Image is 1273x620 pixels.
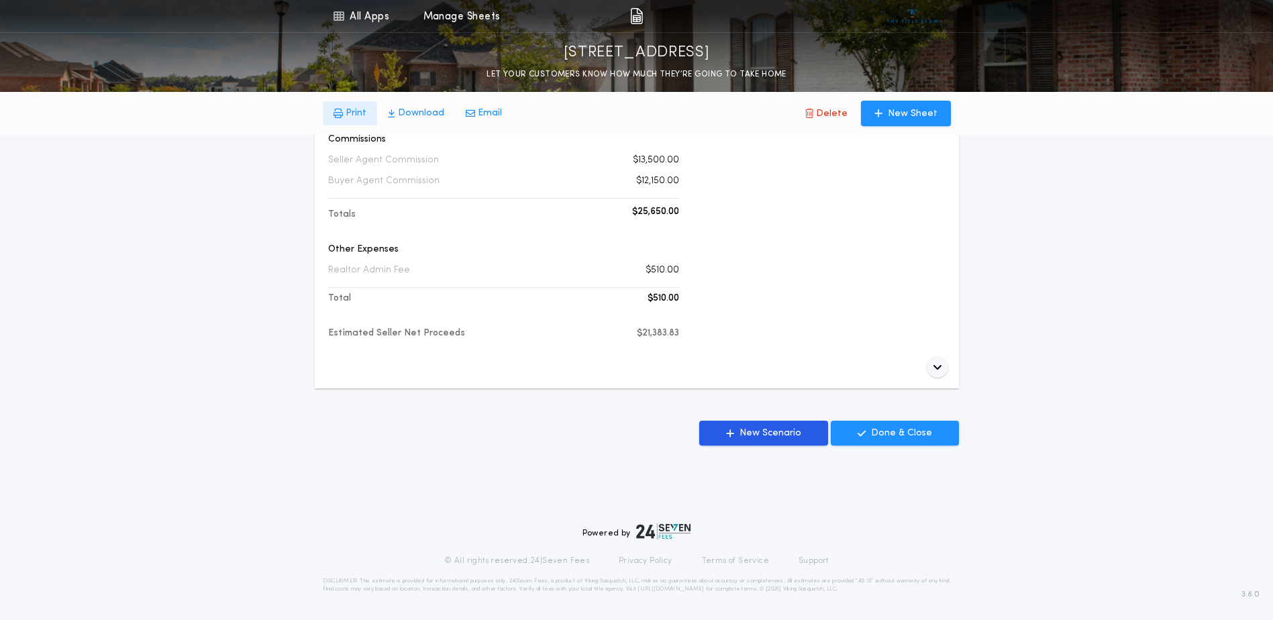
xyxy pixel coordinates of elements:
p: $12,150.00 [636,174,679,188]
p: LET YOUR CUSTOMERS KNOW HOW MUCH THEY’RE GOING TO TAKE HOME [487,68,786,81]
img: vs-icon [887,9,937,23]
p: New Sheet [888,107,937,121]
p: Other Expenses [328,243,679,256]
p: $13,500.00 [633,154,679,167]
button: Print [323,101,377,125]
p: Email [478,107,502,120]
button: Delete [795,101,858,126]
p: Seller Agent Commission [328,154,439,167]
p: $510.00 [648,292,679,305]
p: Estimated Seller Net Proceeds [328,327,465,340]
img: img [630,8,643,24]
a: [URL][DOMAIN_NAME] [638,586,704,592]
p: Delete [816,107,848,121]
button: Done & Close [831,421,959,446]
a: Privacy Policy [619,556,672,566]
a: Support [799,556,829,566]
p: © All rights reserved. 24|Seven Fees [444,556,589,566]
p: [STREET_ADDRESS] [564,42,710,64]
img: logo [636,523,691,539]
button: New Sheet [861,101,951,126]
a: Terms of Service [702,556,769,566]
button: Download [377,101,455,125]
p: Total [328,292,351,305]
button: Email [455,101,513,125]
p: Totals [328,208,356,221]
p: Download [398,107,444,120]
div: Powered by [582,523,691,539]
p: Commissions [328,133,679,146]
p: $21,383.83 [637,327,679,340]
p: $510.00 [646,264,679,277]
p: Realtor Admin Fee [328,264,410,277]
p: Print [346,107,366,120]
p: $25,650.00 [632,205,679,219]
p: Buyer Agent Commission [328,174,440,188]
p: DISCLAIMER: This estimate is provided for informational purposes only. 24|Seven Fees, a product o... [323,577,951,593]
p: New Scenario [740,427,801,440]
span: 3.8.0 [1241,588,1260,601]
p: Done & Close [871,427,932,440]
button: New Scenario [699,421,828,446]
